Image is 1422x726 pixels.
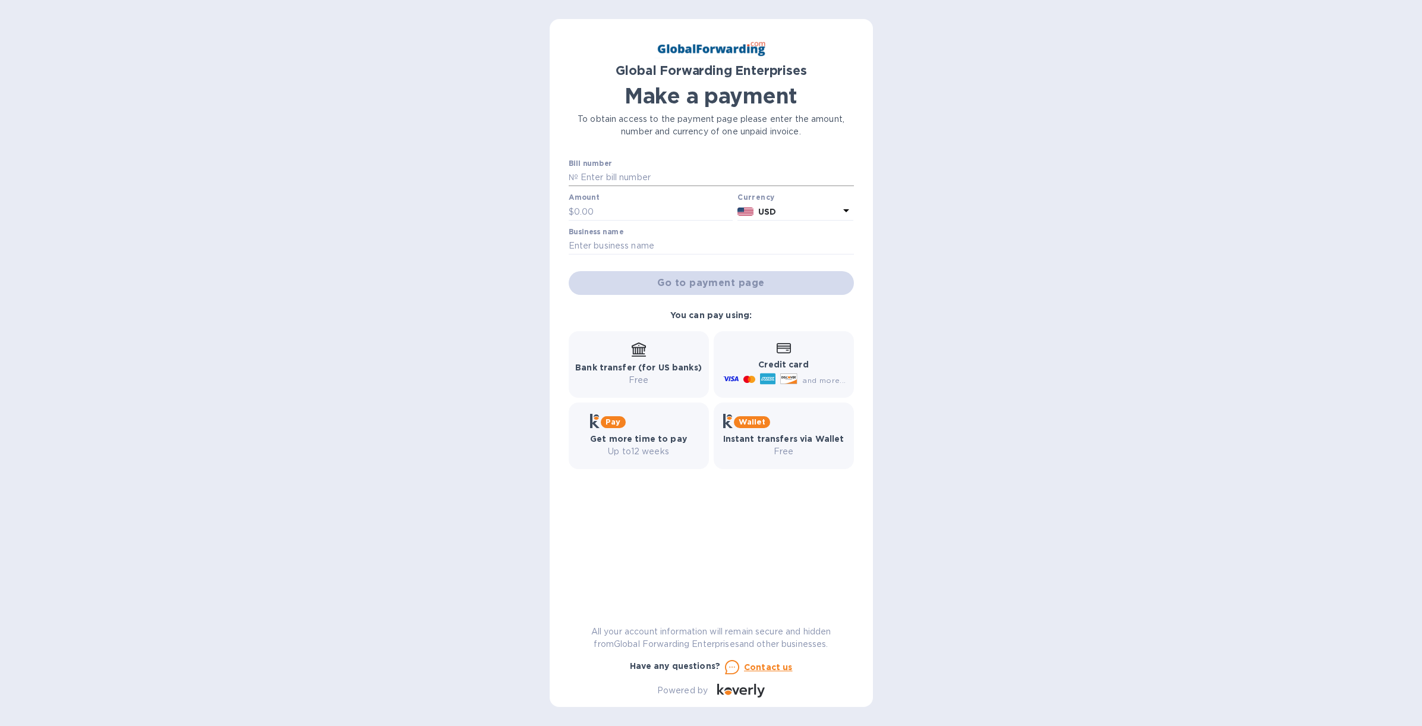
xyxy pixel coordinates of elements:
[574,203,733,221] input: 0.00
[575,374,702,386] p: Free
[590,434,687,444] b: Get more time to pay
[569,237,854,255] input: Enter business name
[723,434,844,444] b: Instant transfers via Wallet
[723,445,844,458] p: Free
[590,445,687,458] p: Up to 12 weeks
[569,194,599,202] label: Amount
[630,661,721,671] b: Have any questions?
[578,169,854,187] input: Enter bill number
[569,206,574,218] p: $
[569,626,854,650] p: All your account information will remain secure and hidden from Global Forwarding Enterprises and...
[606,417,620,426] b: Pay
[616,63,807,78] b: Global Forwarding Enterprises
[758,360,808,369] b: Credit card
[744,662,793,672] u: Contact us
[657,684,708,697] p: Powered by
[739,417,766,426] b: Wallet
[802,376,846,385] span: and more...
[575,363,702,372] b: Bank transfer (for US banks)
[737,193,774,202] b: Currency
[569,83,854,108] h1: Make a payment
[569,171,578,184] p: №
[737,208,753,216] img: USD
[758,207,776,216] b: USD
[569,160,611,167] label: Bill number
[569,113,854,138] p: To obtain access to the payment page please enter the amount, number and currency of one unpaid i...
[670,310,752,320] b: You can pay using:
[569,228,623,235] label: Business name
